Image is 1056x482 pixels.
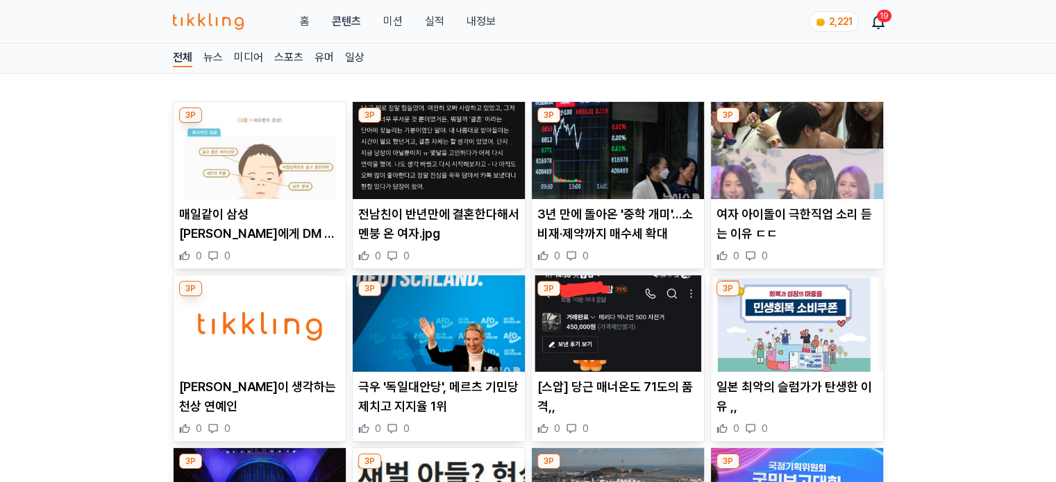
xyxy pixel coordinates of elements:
img: 티끌링 [173,13,244,30]
a: 전체 [173,49,192,67]
div: 3P [179,454,202,469]
div: 3P 극우 '독일대안당', 메르츠 기민당 제치고 지지율 1위 극우 '독일대안당', 메르츠 기민당 제치고 지지율 1위 0 0 [352,275,526,442]
p: 매일같이 삼성 [PERSON_NAME]에게 DM 보낸 [PERSON_NAME]의 최후 [179,205,340,243]
span: 0 [733,422,739,436]
span: 0 [762,422,768,436]
p: 여자 아이돌이 극한직업 소리 듣는 이유 ㄷㄷ [716,205,878,243]
span: 0 [554,422,560,436]
img: 매일같이 삼성 이재용에게 DM 보낸 애엄마의 최후 [174,102,346,199]
a: 미디어 [234,49,263,67]
div: 3P 여자 아이돌이 극한직업 소리 듣는 이유 ㄷㄷ 여자 아이돌이 극한직업 소리 듣는 이유 ㄷㄷ 0 0 [710,101,884,269]
p: [PERSON_NAME]이 생각하는 천상 연예인 [179,377,340,416]
div: 3P [179,107,202,123]
div: 3P 유재석이 생각하는 천상 연예인 [PERSON_NAME]이 생각하는 천상 연예인 0 0 [173,275,346,442]
img: coin [815,17,826,28]
a: 일상 [345,49,364,67]
div: 3P 3년 만에 돌아온 '중학 개미'…소비재·제약까지 매수세 확대 3년 만에 돌아온 '중학 개미'…소비재·제약까지 매수세 확대 0 0 [531,101,705,269]
p: 극우 '독일대안당', 메르츠 기민당 제치고 지지율 1위 [358,377,519,416]
img: 전남친이 반년만에 결혼한다해서 멘붕 온 여자.jpg [353,102,525,199]
div: 19 [877,10,891,22]
span: 0 [583,249,589,263]
div: 3P 일본 최악의 슬럼가가 탄생한 이유 ,, 일본 최악의 슬럼가가 탄생한 이유 ,, 0 0 [710,275,884,442]
span: 0 [762,249,768,263]
a: 실적 [424,13,444,30]
div: 3P [179,281,202,296]
a: 스포츠 [274,49,303,67]
div: 3P [358,454,381,469]
div: 3P 전남친이 반년만에 결혼한다해서 멘붕 온 여자.jpg 전남친이 반년만에 결혼한다해서 멘붕 온 여자.jpg 0 0 [352,101,526,269]
div: 3P [358,281,381,296]
a: coin 2,221 [809,11,856,32]
img: 일본 최악의 슬럼가가 탄생한 이유 ,, [711,275,883,372]
img: 유재석이 생각하는 천상 연예인 [174,275,346,372]
a: 홈 [299,13,309,30]
a: 뉴스 [203,49,223,67]
span: 0 [224,422,231,436]
span: 0 [403,422,410,436]
img: [스압] 당근 매너온도 71도의 품격,, [532,275,704,372]
div: 3P [716,454,739,469]
div: 3P [358,107,381,123]
div: 3P [537,281,560,296]
p: 전남친이 반년만에 결혼한다해서 멘붕 온 여자.jpg [358,205,519,243]
a: 내정보 [466,13,495,30]
button: 미션 [383,13,402,30]
div: 3P [537,107,560,123]
span: 0 [583,422,589,436]
span: 2,221 [829,16,853,27]
img: 극우 '독일대안당', 메르츠 기민당 제치고 지지율 1위 [353,275,525,372]
a: 콘텐츠 [331,13,360,30]
span: 0 [196,422,202,436]
div: 3P [537,454,560,469]
div: 3P 매일같이 삼성 이재용에게 DM 보낸 애엄마의 최후 매일같이 삼성 [PERSON_NAME]에게 DM 보낸 [PERSON_NAME]의 최후 0 0 [173,101,346,269]
span: 0 [375,422,381,436]
p: 일본 최악의 슬럼가가 탄생한 이유 ,, [716,377,878,416]
a: 19 [873,13,884,30]
span: 0 [196,249,202,263]
div: 3P [716,281,739,296]
span: 0 [375,249,381,263]
span: 0 [733,249,739,263]
p: 3년 만에 돌아온 '중학 개미'…소비재·제약까지 매수세 확대 [537,205,698,243]
span: 0 [554,249,560,263]
div: 3P [716,107,739,123]
span: 0 [403,249,410,263]
span: 0 [224,249,231,263]
p: [스압] 당근 매너온도 71도의 품격,, [537,377,698,416]
div: 3P [스압] 당근 매너온도 71도의 품격,, [스압] 당근 매너온도 71도의 품격,, 0 0 [531,275,705,442]
img: 여자 아이돌이 극한직업 소리 듣는 이유 ㄷㄷ [711,102,883,199]
img: 3년 만에 돌아온 '중학 개미'…소비재·제약까지 매수세 확대 [532,102,704,199]
a: 유머 [315,49,334,67]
